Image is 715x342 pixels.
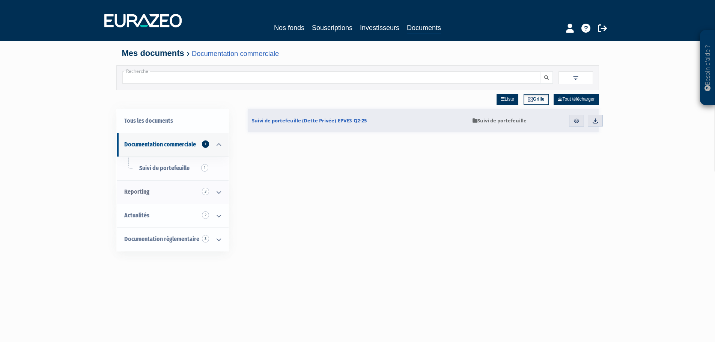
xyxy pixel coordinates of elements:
span: Suivi de portefeuille (Dette Privée)_EPVE3_Q2-25 [252,117,367,124]
img: eye.svg [573,118,580,124]
span: 2 [202,211,209,219]
a: Liste [497,94,518,105]
h4: Mes documents [122,49,593,58]
span: Reporting [124,188,149,195]
a: Documentation commerciale [192,50,279,57]
a: Actualités 2 [117,204,229,227]
span: Documentation règlementaire [124,235,199,243]
a: Souscriptions [312,23,352,33]
a: Investisseurs [360,23,399,33]
span: 3 [202,188,209,195]
a: Tout télécharger [554,94,599,105]
span: Documentation commerciale [124,141,196,148]
p: Besoin d'aide ? [703,34,712,102]
a: Reporting 3 [117,180,229,204]
input: Recherche [122,71,540,84]
a: Suivi de portefeuille (Dette Privée)_EPVE3_Q2-25 [248,109,469,132]
a: Documents [407,23,441,34]
span: 1 [201,164,208,172]
a: Documentation commerciale 1 [117,133,229,157]
span: 3 [202,235,209,243]
span: Suivi de portefeuille [473,117,527,124]
img: download.svg [592,118,599,124]
img: 1732889491-logotype_eurazeo_blanc_rvb.png [104,14,182,27]
span: Actualités [124,212,149,219]
img: filter.svg [572,75,579,81]
a: Suivi de portefeuille1 [117,157,229,180]
span: 1 [202,140,209,148]
a: Grille [524,94,549,105]
a: Documentation règlementaire 3 [117,227,229,251]
span: Suivi de portefeuille [139,164,190,172]
a: Tous les documents [117,109,229,133]
img: grid.svg [528,97,533,102]
a: Nos fonds [274,23,304,33]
